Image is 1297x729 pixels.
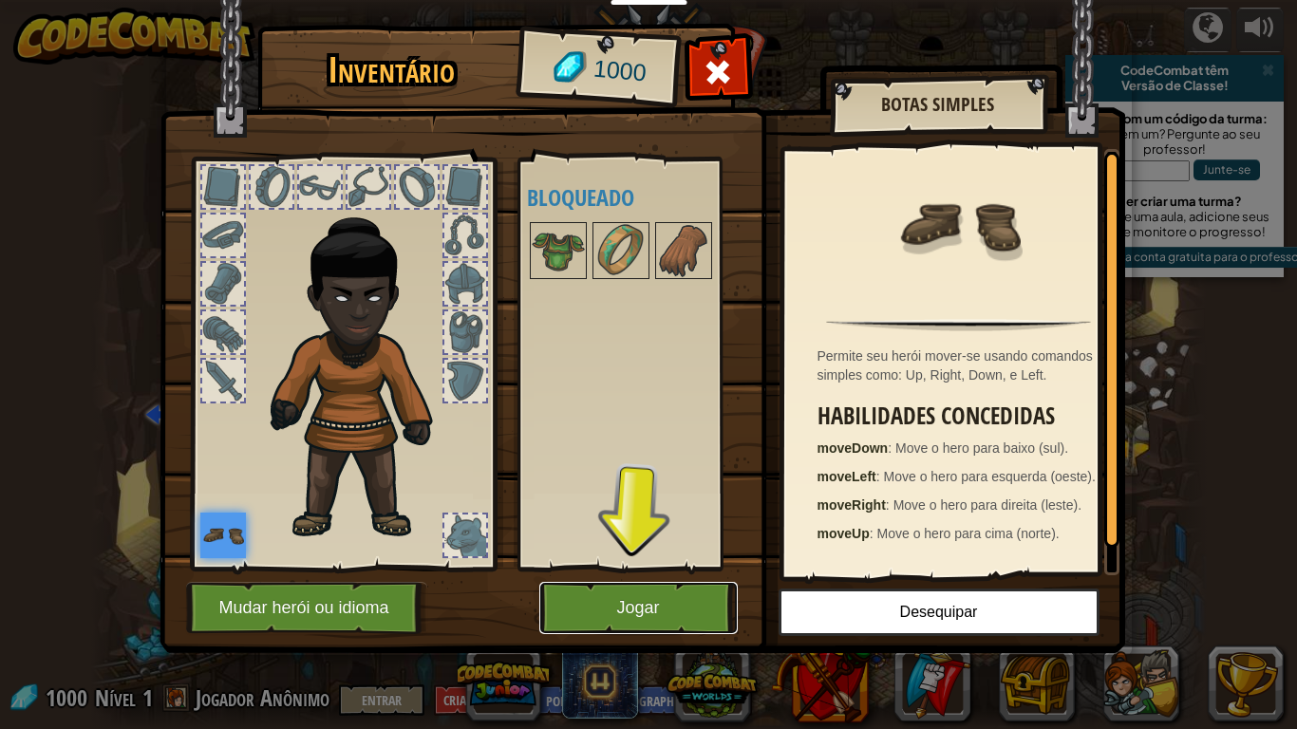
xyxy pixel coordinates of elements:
[884,469,1096,484] span: Move o hero para esquerda (oeste).
[539,582,738,634] button: Jogar
[826,319,1090,331] img: hr.png
[877,526,1060,541] span: Move o hero para cima (norte).
[262,194,466,543] img: champion_hair.png
[200,513,246,558] img: portrait.png
[779,589,1100,636] button: Desequipar
[818,526,870,541] strong: moveUp
[657,224,710,277] img: portrait.png
[876,469,884,484] span: :
[849,94,1027,115] h2: Botas Simples
[186,582,427,634] button: Mudar herói ou idioma
[870,526,877,541] span: :
[818,469,876,484] strong: moveLeft
[888,440,895,456] span: :
[893,497,1081,513] span: Move o hero para direita (leste).
[271,50,513,90] h1: Inventário
[818,497,886,513] strong: moveRight
[897,163,1021,287] img: portrait.png
[895,440,1068,456] span: Move o hero para baixo (sul).
[818,440,889,456] strong: moveDown
[818,403,1110,429] h3: Habilidades Concedidas
[886,497,893,513] span: :
[594,224,648,277] img: portrait.png
[532,224,585,277] img: portrait.png
[818,346,1110,384] div: Permite seu herói mover-se usando comandos simples como: Up, Right, Down, e Left.
[527,185,765,210] h4: Bloqueado
[592,52,648,90] span: 1000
